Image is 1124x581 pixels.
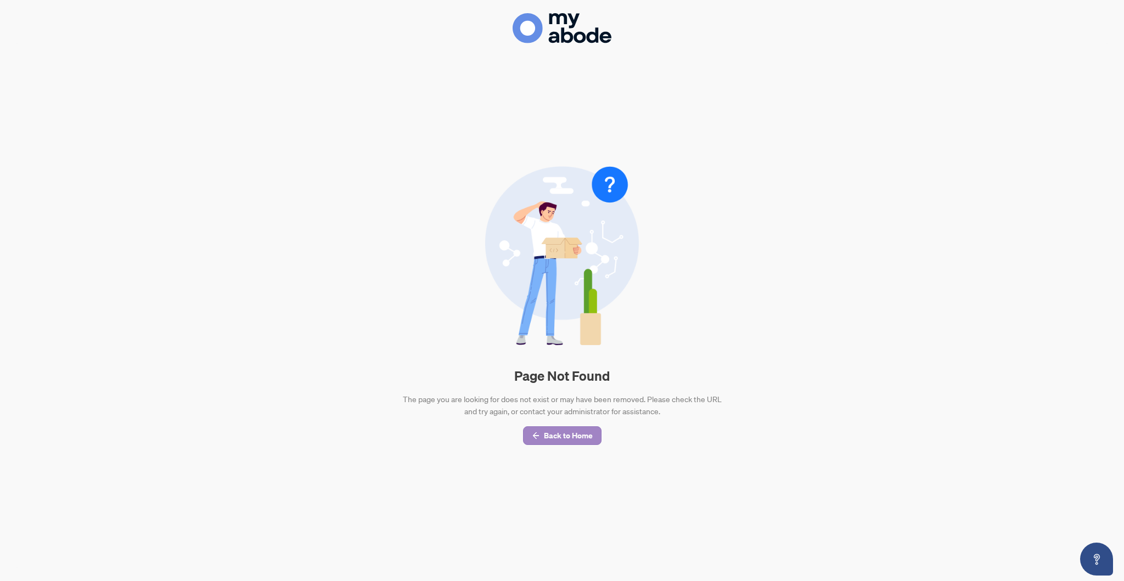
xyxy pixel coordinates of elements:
[397,393,727,418] div: The page you are looking for does not exist or may have been removed. Please check the URL and tr...
[544,427,593,444] span: Back to Home
[513,13,611,43] img: Logo
[523,426,602,445] button: Back to Home
[532,432,539,439] span: arrow-left
[514,367,610,385] h2: Page Not Found
[1080,543,1113,576] button: Open asap
[485,166,639,346] img: Null State Icon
